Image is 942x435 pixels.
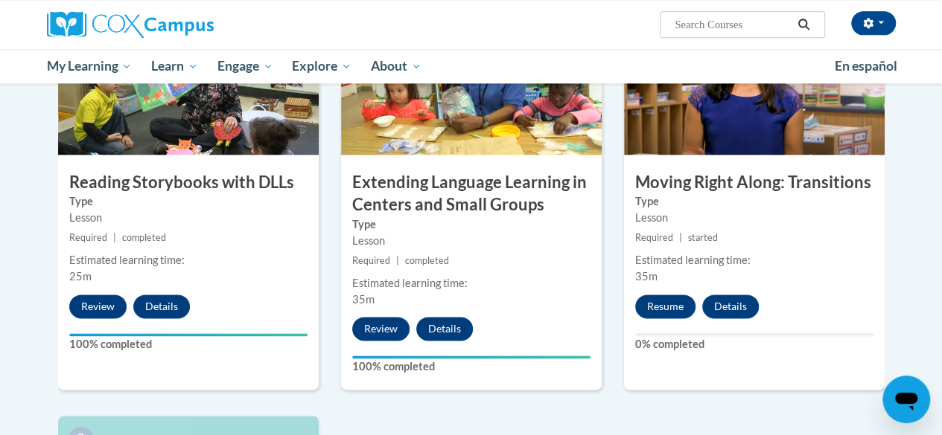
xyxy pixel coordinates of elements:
[679,232,682,243] span: |
[882,376,930,423] iframe: Button to launch messaging window
[46,57,132,75] span: My Learning
[825,51,907,82] a: En español
[122,232,166,243] span: completed
[851,11,896,35] button: Account Settings
[352,358,591,375] label: 100% completed
[113,232,116,243] span: |
[352,317,410,341] button: Review
[352,233,591,249] div: Lesson
[835,58,897,74] span: En español
[635,193,873,210] label: Type
[702,294,759,318] button: Details
[635,294,696,318] button: Resume
[635,336,873,352] label: 0% completed
[69,193,308,210] label: Type
[635,252,873,268] div: Estimated learning time:
[792,16,815,33] button: Search
[352,275,591,291] div: Estimated learning time:
[341,171,602,217] h3: Extending Language Learning in Centers and Small Groups
[133,294,190,318] button: Details
[624,171,885,194] h3: Moving Right Along: Transitions
[282,49,361,83] a: Explore
[69,336,308,352] label: 100% completed
[36,49,907,83] div: Main menu
[47,11,214,38] img: Cox Campus
[352,293,375,306] span: 35m
[688,232,718,243] span: started
[69,333,308,336] div: Your progress
[371,57,421,75] span: About
[416,317,473,341] button: Details
[217,57,273,75] span: Engage
[69,232,107,243] span: Required
[69,210,308,226] div: Lesson
[141,49,208,83] a: Learn
[69,252,308,268] div: Estimated learning time:
[292,57,351,75] span: Explore
[673,16,792,33] input: Search Courses
[405,255,449,266] span: completed
[69,294,127,318] button: Review
[635,270,658,283] span: 35m
[352,355,591,358] div: Your progress
[151,57,198,75] span: Learn
[352,255,390,266] span: Required
[635,232,673,243] span: Required
[69,270,92,283] span: 25m
[635,210,873,226] div: Lesson
[37,49,142,83] a: My Learning
[361,49,431,83] a: About
[396,255,399,266] span: |
[58,171,319,194] h3: Reading Storybooks with DLLs
[208,49,283,83] a: Engage
[47,11,315,38] a: Cox Campus
[352,216,591,233] label: Type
